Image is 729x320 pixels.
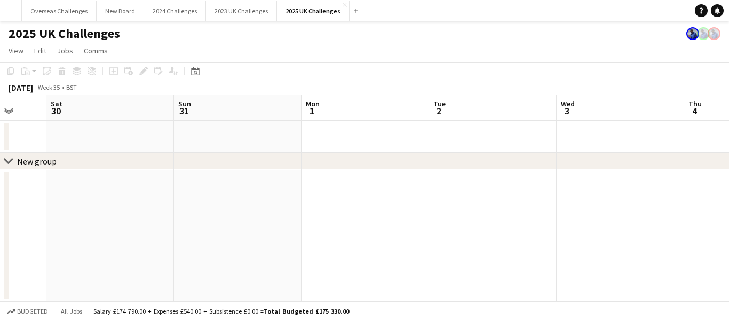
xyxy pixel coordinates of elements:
[697,27,710,40] app-user-avatar: Andy Baker
[30,44,51,58] a: Edit
[264,307,349,315] span: Total Budgeted £175 330.00
[80,44,112,58] a: Comms
[686,27,699,40] app-user-avatar: Andy Baker
[57,46,73,56] span: Jobs
[59,307,84,315] span: All jobs
[93,307,349,315] div: Salary £174 790.00 + Expenses £540.00 + Subsistence £0.00 =
[66,83,77,91] div: BST
[708,27,720,40] app-user-avatar: Andy Baker
[34,46,46,56] span: Edit
[144,1,206,21] button: 2024 Challenges
[84,46,108,56] span: Comms
[35,83,62,91] span: Week 35
[4,44,28,58] a: View
[9,82,33,93] div: [DATE]
[5,306,50,317] button: Budgeted
[53,44,77,58] a: Jobs
[17,308,48,315] span: Budgeted
[9,46,23,56] span: View
[17,156,57,167] div: New group
[277,1,350,21] button: 2025 UK Challenges
[22,1,97,21] button: Overseas Challenges
[206,1,277,21] button: 2023 UK Challenges
[97,1,144,21] button: New Board
[9,26,120,42] h1: 2025 UK Challenges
